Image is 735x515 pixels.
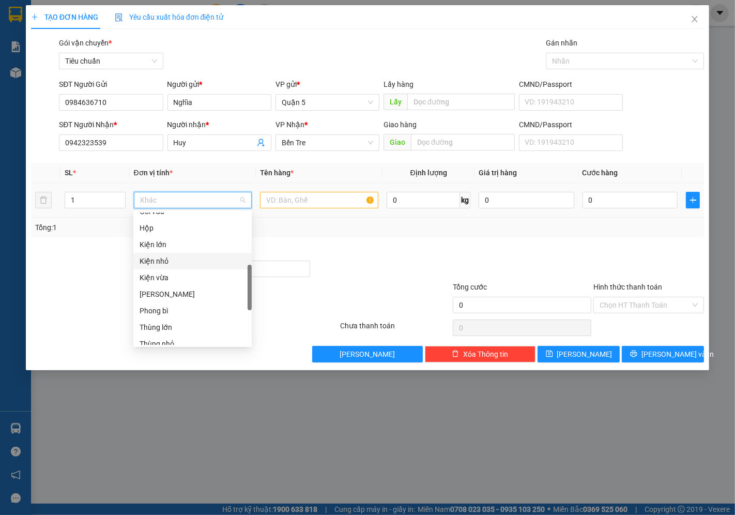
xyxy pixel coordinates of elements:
button: save[PERSON_NAME] [538,346,620,362]
div: Kiện vừa [133,269,252,286]
div: Kiện lớn [140,239,246,250]
button: Close [680,5,709,34]
span: plus [686,196,699,204]
span: Lấy [384,94,407,110]
span: [PERSON_NAME] [340,349,395,360]
span: Tổng cước [453,283,487,291]
div: Hộp [133,220,252,236]
span: Giao [384,134,411,150]
span: [PERSON_NAME] [557,349,612,360]
span: Yêu cầu xuất hóa đơn điện tử [115,13,224,21]
div: Món [133,286,252,302]
div: Hộp [140,222,246,234]
label: Hình thức thanh toán [593,283,662,291]
input: 0 [479,192,574,208]
span: SL [65,169,73,177]
span: Khác [140,192,246,208]
div: Thùng lớn [133,319,252,336]
div: Kiện vừa [140,272,246,283]
div: Kiện nhỏ [133,253,252,269]
span: Đơn vị tính [134,169,173,177]
div: [PERSON_NAME] [140,289,246,300]
button: plus [686,192,700,208]
span: Giao hàng [384,120,417,129]
span: plus [31,13,38,21]
div: CMND/Passport [519,119,623,130]
span: Định lượng [410,169,447,177]
span: Lấy hàng [384,80,414,88]
span: Xóa Thông tin [463,349,508,360]
input: Dọc đường [411,134,515,150]
span: printer [630,350,637,358]
span: Cước hàng [583,169,618,177]
div: CMND/Passport [519,79,623,90]
div: Kiện nhỏ [140,255,246,267]
span: Gói vận chuyển [59,39,112,47]
span: VP Nhận [275,120,304,129]
div: Phong bì [140,305,246,316]
input: VD: Bàn, Ghế [260,192,378,208]
button: printer[PERSON_NAME] và In [622,346,704,362]
div: VP gửi [275,79,379,90]
span: Tiêu chuẩn [65,53,157,69]
div: Phong bì [133,302,252,319]
div: SĐT Người Nhận [59,119,163,130]
button: deleteXóa Thông tin [425,346,535,362]
div: Kiện lớn [133,236,252,253]
div: Thùng lớn [140,322,246,333]
label: Gán nhãn [546,39,577,47]
div: Thùng nhỏ [140,338,246,350]
span: close [691,15,699,23]
button: [PERSON_NAME] [312,346,423,362]
span: [PERSON_NAME] và In [641,349,714,360]
span: TẠO ĐƠN HÀNG [31,13,98,21]
div: Thùng nhỏ [133,336,252,352]
span: kg [460,192,470,208]
span: Giá trị hàng [479,169,517,177]
div: Người nhận [167,119,271,130]
span: Bến Tre [282,135,373,150]
div: Chưa thanh toán [340,320,452,338]
button: delete [35,192,52,208]
span: save [546,350,553,358]
span: delete [452,350,459,358]
div: Tổng: 1 [35,222,284,233]
span: Quận 5 [282,95,373,110]
div: SĐT Người Gửi [59,79,163,90]
span: user-add [257,139,265,147]
input: Dọc đường [407,94,515,110]
div: Người gửi [167,79,271,90]
img: icon [115,13,123,22]
span: Tên hàng [260,169,294,177]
